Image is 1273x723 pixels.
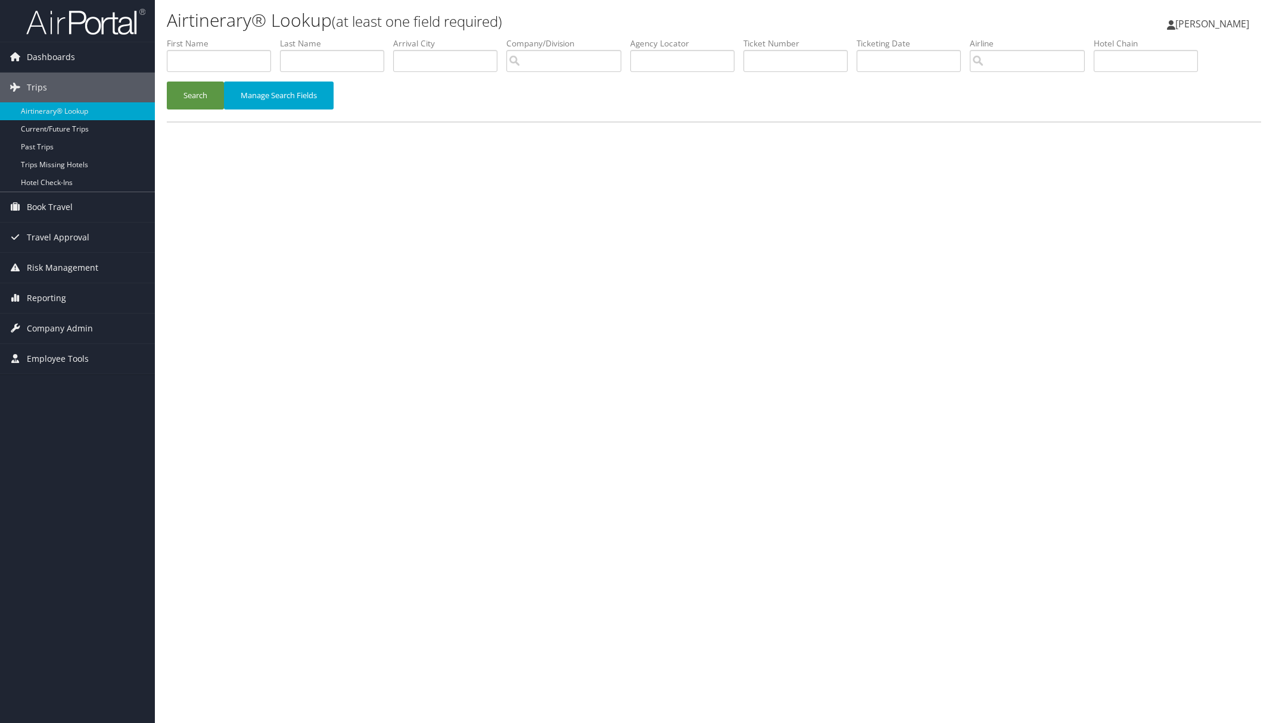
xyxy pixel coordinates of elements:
[1167,6,1261,42] a: [PERSON_NAME]
[970,37,1094,49] label: Airline
[1094,37,1207,49] label: Hotel Chain
[393,37,506,49] label: Arrival City
[26,8,145,36] img: airportal-logo.png
[630,37,743,49] label: Agency Locator
[280,37,393,49] label: Last Name
[27,344,89,374] span: Employee Tools
[167,8,897,33] h1: Airtinerary® Lookup
[27,73,47,102] span: Trips
[167,37,280,49] label: First Name
[27,314,93,343] span: Company Admin
[27,192,73,222] span: Book Travel
[27,253,98,283] span: Risk Management
[167,82,224,109] button: Search
[857,37,970,49] label: Ticketing Date
[332,11,502,31] small: (at least one field required)
[506,37,630,49] label: Company/Division
[743,37,857,49] label: Ticket Number
[27,283,66,313] span: Reporting
[27,42,75,72] span: Dashboards
[27,223,89,252] span: Travel Approval
[1175,17,1249,30] span: [PERSON_NAME]
[224,82,334,109] button: Manage Search Fields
